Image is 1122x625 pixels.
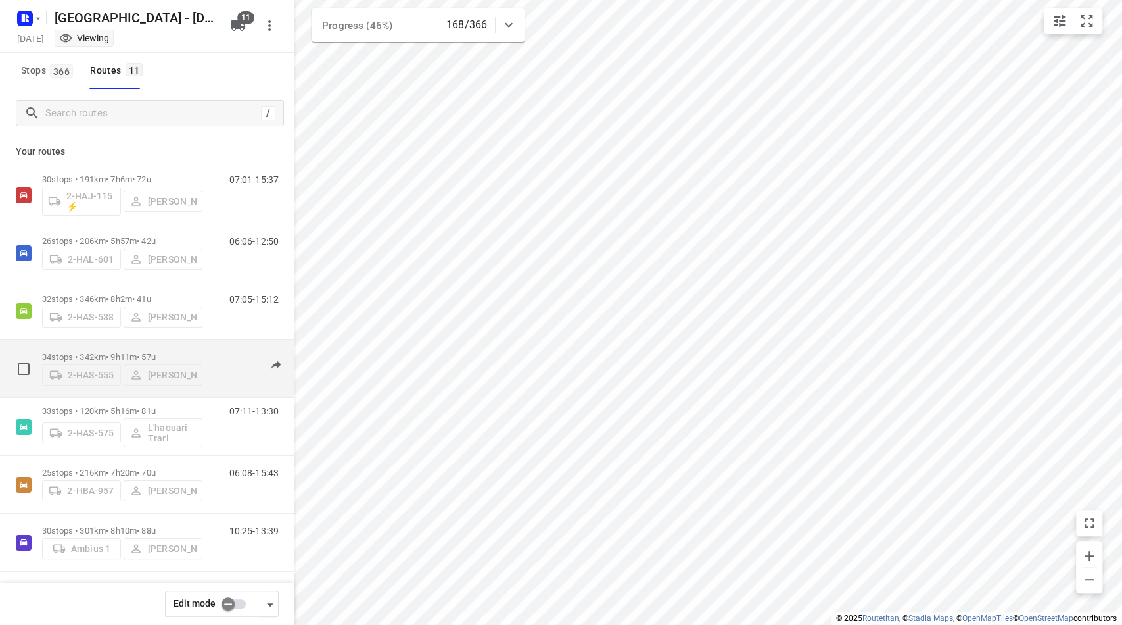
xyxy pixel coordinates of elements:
[42,526,202,536] p: 30 stops • 301km • 8h10m • 88u
[42,294,202,304] p: 32 stops • 346km • 8h2m • 41u
[11,356,37,382] span: Select
[21,63,77,79] span: Stops
[126,63,143,76] span: 11
[225,12,251,39] button: 11
[962,614,1013,623] a: OpenMapTiles
[90,63,147,79] div: Routes
[262,595,278,612] div: Driver app settings
[42,468,202,478] p: 25 stops • 216km • 7h20m • 70u
[263,352,289,378] button: Send to driver
[42,236,202,246] p: 26 stops • 206km • 5h57m • 42u
[229,294,279,305] p: 07:05-15:12
[1044,8,1102,34] div: small contained button group
[50,64,73,78] span: 366
[1073,8,1100,34] button: Fit zoom
[1019,614,1073,623] a: OpenStreetMap
[908,614,953,623] a: Stadia Maps
[862,614,899,623] a: Routetitan
[229,468,279,478] p: 06:08-15:43
[59,32,109,45] div: You are currently in view mode. To make any changes, go to edit project.
[256,12,283,39] button: More
[42,174,202,184] p: 30 stops • 191km • 7h6m • 72u
[174,598,216,609] span: Edit mode
[229,236,279,247] p: 06:06-12:50
[229,526,279,536] p: 10:25-13:39
[229,174,279,185] p: 07:01-15:37
[229,406,279,416] p: 07:11-13:30
[45,103,261,124] input: Search routes
[322,20,392,32] span: Progress (46%)
[261,106,275,120] div: /
[836,614,1117,623] li: © 2025 , © , © © contributors
[312,8,525,42] div: Progress (46%)168/366
[237,11,254,24] span: 11
[42,406,202,416] p: 33 stops • 120km • 5h16m • 81u
[16,145,279,159] p: Your routes
[446,17,487,33] p: 168/366
[42,352,202,362] p: 34 stops • 342km • 9h11m • 57u
[1046,8,1073,34] button: Map settings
